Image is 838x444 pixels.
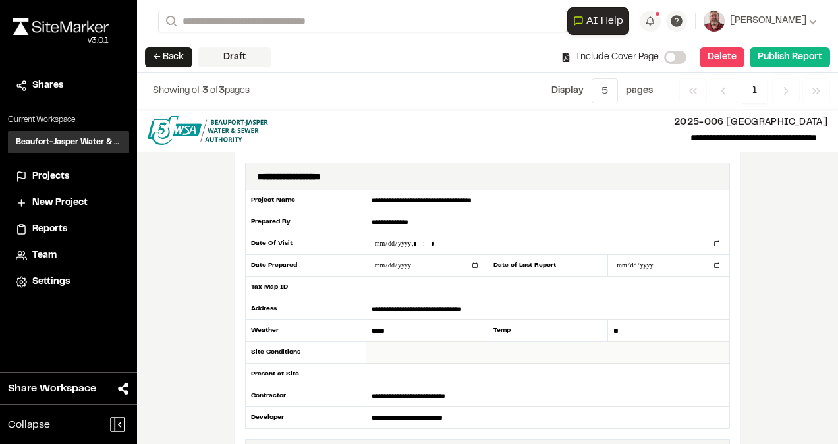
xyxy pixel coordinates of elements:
span: New Project [32,196,88,210]
p: page s [626,84,653,98]
div: Tax Map ID [245,277,366,298]
div: Contractor [245,385,366,407]
div: Address [245,298,366,320]
nav: Navigation [679,78,830,103]
span: 1 [742,78,767,103]
div: Developer [245,407,366,428]
h3: Beaufort-Jasper Water & Sewer Authority [16,136,121,148]
span: 2025-006 [674,119,724,126]
a: Team [16,248,121,263]
div: Project Name [245,190,366,211]
a: Reports [16,222,121,236]
span: Collapse [8,417,50,433]
div: Present at Site [245,364,366,385]
p: [GEOGRAPHIC_DATA] [279,115,827,130]
span: AI Help [586,13,623,29]
button: Search [158,11,182,32]
button: ← Back [145,47,192,67]
img: file [148,116,268,145]
button: [PERSON_NAME] [704,11,817,32]
div: Site Conditions [245,342,366,364]
div: Prepared By [245,211,366,233]
img: User [704,11,725,32]
img: rebrand.png [13,18,109,35]
button: Publish Report [750,47,830,67]
button: 5 [592,78,618,103]
span: Projects [32,169,69,184]
div: Date Of Visit [245,233,366,255]
span: [PERSON_NAME] [730,14,806,28]
div: Open AI Assistant [567,7,634,35]
span: Reports [32,222,67,236]
div: Temp [488,320,609,342]
button: Delete [700,47,744,67]
div: Date of Last Report [488,255,609,277]
div: Weather [245,320,366,342]
a: Settings [16,275,121,289]
span: 3 [202,87,208,95]
p: Current Workspace [8,114,129,126]
div: Draft [198,47,271,67]
span: Team [32,248,57,263]
p: Display [551,84,584,98]
span: Share Workspace [8,381,96,397]
p: of pages [153,84,250,98]
a: Shares [16,78,121,93]
a: New Project [16,196,121,210]
span: 3 [219,87,225,95]
span: Shares [32,78,63,93]
div: Include Cover Page [561,50,659,65]
button: Open AI Assistant [567,7,629,35]
span: Settings [32,275,70,289]
div: Oh geez...please don't... [13,35,109,47]
span: Showing of [153,87,202,95]
a: Projects [16,169,121,184]
div: Date Prepared [245,255,366,277]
